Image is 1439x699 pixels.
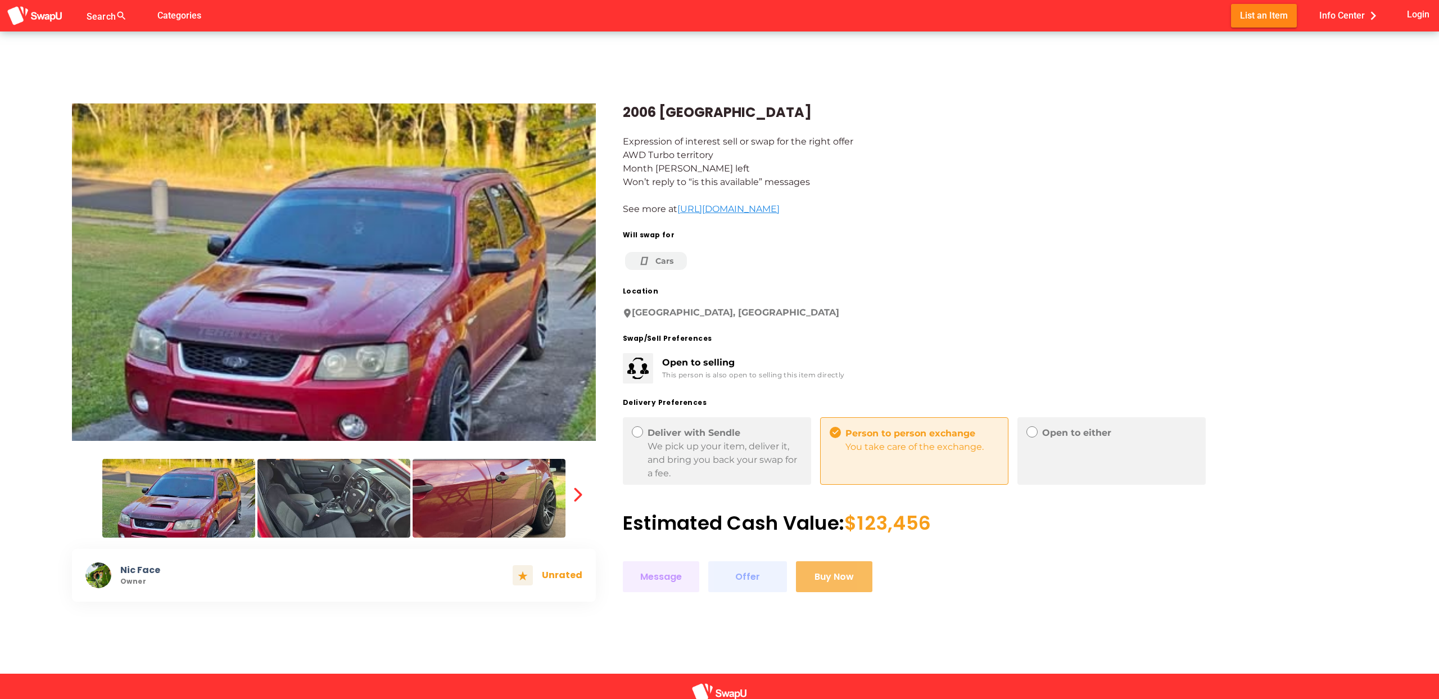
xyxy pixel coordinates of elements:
[845,440,999,454] div: You take care of the exchange.
[623,229,1367,241] div: Will swap for
[1365,7,1382,24] i: chevron_right
[623,561,699,592] button: Message
[735,569,760,584] span: Offer
[677,204,780,214] a: [URL][DOMAIN_NAME]
[845,427,999,440] div: Person to person exchange
[623,306,1367,319] div: [GEOGRAPHIC_DATA], [GEOGRAPHIC_DATA]
[85,562,111,588] img: person_icon2.jpg
[1310,4,1391,27] button: Info Center
[1231,4,1297,27] button: List an Item
[413,459,565,538] img: nicholas.robertson%2Bfacebook%40swapu.com.au%2F599976609820433%2F599976609820433-photo-10.jpg
[257,459,410,538] img: nicholas.robertson%2Bfacebook%40swapu.com.au%2F599976609820433%2F599976609820433-photo-1.jpg
[648,426,802,440] div: Deliver with Sendle
[1319,6,1382,25] span: Info Center
[518,571,527,580] img: svg+xml;base64,PHN2ZyB3aWR0aD0iMTQiIGhlaWdodD0iMTQiIHZpZXdCb3g9IjAgMCAxNCAxNCIgZmlsbD0ibm9uZSIgeG...
[120,565,504,575] div: Nic Face
[662,356,845,369] div: Open to selling
[662,369,845,381] div: This person is also open to selling this item directly
[120,578,504,585] div: Owner
[157,6,201,25] span: Categories
[1407,7,1429,22] span: Login
[623,333,1367,344] div: Swap/Sell Preferences
[102,459,255,538] img: nicholas.robertson%2Bfacebook%40swapu.com.au%2F599976609820433%2F599976609820433-photo-0.jpg
[141,9,154,22] i: false
[623,397,1367,408] div: Delivery Preferences
[1405,4,1432,25] button: Login
[814,569,854,584] span: Buy Now
[148,4,210,27] button: Categories
[542,570,582,580] div: Unrated
[7,6,63,26] img: aSD8y5uGLpzPJLYTcYcjNu3laj1c05W5KWf0Ds+Za8uybjssssuu+yyyy677LKX2n+PWMSDJ9a87AAAAABJRU5ErkJggg==
[623,286,1367,297] div: Location
[844,509,931,536] span: $123,456
[1042,426,1197,440] div: Open to either
[1240,8,1288,23] span: List an Item
[796,561,872,592] button: Buy Now
[623,512,1367,534] div: Estimated Cash Value:
[623,103,1367,121] div: 2006 [GEOGRAPHIC_DATA]
[627,358,649,379] img: svg+xml;base64,PHN2ZyB3aWR0aD0iMjkiIGhlaWdodD0iMzEiIHZpZXdCb3g9IjAgMCAyOSAzMSIgZmlsbD0ibm9uZSIgeG...
[148,10,210,20] a: Categories
[640,569,682,584] span: Message
[623,135,1367,216] div: Expression of interest sell or swap for the right offer AWD Turbo territory Month [PERSON_NAME] l...
[639,255,673,267] div: Cars
[72,103,596,441] img: nicholas.robertson%2Bfacebook%40swapu.com.au%2F599976609820433%2F599976609820433-photo-0.jpg
[708,561,787,592] button: Offer
[648,440,802,480] div: We pick up your item, deliver it, and bring you back your swap for a fee.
